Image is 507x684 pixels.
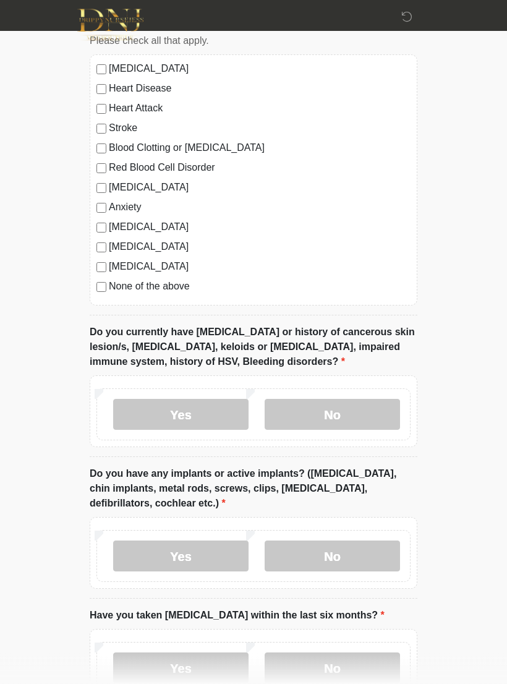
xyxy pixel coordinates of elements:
[109,161,411,176] label: Red Blood Cell Disorder
[96,283,106,293] input: None of the above
[96,85,106,95] input: Heart Disease
[113,541,249,572] label: Yes
[265,400,400,430] label: No
[96,203,106,213] input: Anxiety
[109,62,411,77] label: [MEDICAL_DATA]
[96,243,106,253] input: [MEDICAL_DATA]
[90,609,385,623] label: Have you taken [MEDICAL_DATA] within the last six months?
[109,280,411,294] label: None of the above
[96,124,106,134] input: Stroke
[96,223,106,233] input: [MEDICAL_DATA]
[109,260,411,275] label: [MEDICAL_DATA]
[109,240,411,255] label: [MEDICAL_DATA]
[90,467,417,511] label: Do you have any implants or active implants? ([MEDICAL_DATA], chin implants, metal rods, screws, ...
[109,181,411,195] label: [MEDICAL_DATA]
[109,121,411,136] label: Stroke
[96,184,106,194] input: [MEDICAL_DATA]
[96,65,106,75] input: [MEDICAL_DATA]
[96,105,106,114] input: Heart Attack
[113,653,249,684] label: Yes
[96,164,106,174] input: Red Blood Cell Disorder
[90,325,417,370] label: Do you currently have [MEDICAL_DATA] or history of cancerous skin lesion/s, [MEDICAL_DATA], keloi...
[109,141,411,156] label: Blood Clotting or [MEDICAL_DATA]
[109,200,411,215] label: Anxiety
[109,220,411,235] label: [MEDICAL_DATA]
[113,400,249,430] label: Yes
[77,9,143,41] img: DNJ Med Boutique Logo
[96,263,106,273] input: [MEDICAL_DATA]
[96,144,106,154] input: Blood Clotting or [MEDICAL_DATA]
[109,82,411,96] label: Heart Disease
[265,541,400,572] label: No
[265,653,400,684] label: No
[109,101,411,116] label: Heart Attack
